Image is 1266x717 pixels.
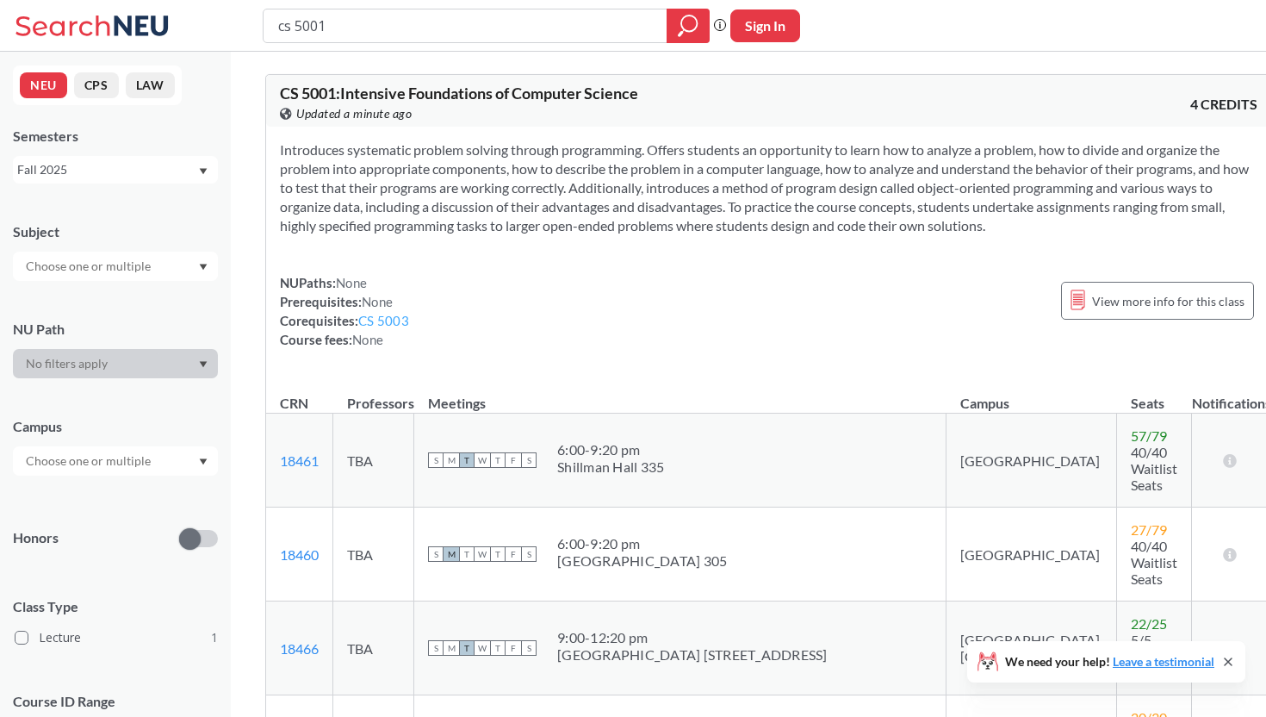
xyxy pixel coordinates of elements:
[506,452,521,468] span: F
[506,546,521,562] span: F
[13,320,218,339] div: NU Path
[13,222,218,241] div: Subject
[521,452,537,468] span: S
[490,546,506,562] span: T
[444,640,459,656] span: M
[521,546,537,562] span: S
[352,332,383,347] span: None
[280,273,409,349] div: NUPaths: Prerequisites: Corequisites: Course fees:
[557,552,727,570] div: [GEOGRAPHIC_DATA] 305
[280,394,308,413] div: CRN
[459,640,475,656] span: T
[1131,538,1177,587] span: 40/40 Waitlist Seats
[557,441,664,458] div: 6:00 - 9:20 pm
[428,452,444,468] span: S
[199,264,208,271] svg: Dropdown arrow
[280,546,319,563] a: 18460
[74,72,119,98] button: CPS
[1190,95,1257,114] span: 4 CREDITS
[199,168,208,175] svg: Dropdown arrow
[15,627,218,649] label: Lecture
[667,9,710,43] div: magnifying glass
[1131,632,1177,681] span: 5/5 Waitlist Seats
[557,646,828,664] div: [GEOGRAPHIC_DATA] [STREET_ADDRESS]
[557,458,664,476] div: Shillman Hall 335
[211,628,218,647] span: 1
[946,508,1117,602] td: [GEOGRAPHIC_DATA]
[17,160,197,179] div: Fall 2025
[280,140,1257,235] section: Introduces systematic problem solving through programming. Offers students an opportunity to lear...
[475,640,490,656] span: W
[475,452,490,468] span: W
[13,349,218,378] div: Dropdown arrow
[13,156,218,184] div: Fall 2025Dropdown arrow
[280,84,638,103] span: CS 5001 : Intensive Foundations of Computer Science
[199,361,208,368] svg: Dropdown arrow
[444,452,459,468] span: M
[13,692,218,712] p: Course ID Range
[1113,654,1214,669] a: Leave a testimonial
[276,11,655,41] input: Class, professor, course number, "phrase"
[475,546,490,562] span: W
[678,14,698,38] svg: magnifying glass
[459,546,475,562] span: T
[946,377,1117,414] th: Campus
[428,640,444,656] span: S
[1005,656,1214,668] span: We need your help!
[296,104,412,123] span: Updated a minute ago
[459,452,475,468] span: T
[946,414,1117,508] td: [GEOGRAPHIC_DATA]
[1131,427,1167,444] span: 57 / 79
[199,458,208,465] svg: Dropdown arrow
[17,451,162,471] input: Choose one or multiple
[506,640,521,656] span: F
[730,9,800,42] button: Sign In
[333,377,414,414] th: Professors
[280,452,319,469] a: 18461
[13,127,218,146] div: Semesters
[1131,615,1167,632] span: 22 / 25
[490,452,506,468] span: T
[414,377,946,414] th: Meetings
[946,602,1117,695] td: [GEOGRAPHIC_DATA], [GEOGRAPHIC_DATA]
[13,252,218,281] div: Dropdown arrow
[1131,521,1167,538] span: 27 / 79
[13,528,59,548] p: Honors
[362,294,393,309] span: None
[1092,290,1244,312] span: View more info for this class
[333,508,414,602] td: TBA
[1117,377,1192,414] th: Seats
[17,256,162,277] input: Choose one or multiple
[280,640,319,657] a: 18466
[428,546,444,562] span: S
[333,602,414,695] td: TBA
[333,414,414,508] td: TBA
[1131,444,1177,493] span: 40/40 Waitlist Seats
[13,417,218,436] div: Campus
[557,535,727,552] div: 6:00 - 9:20 pm
[490,640,506,656] span: T
[13,597,218,616] span: Class Type
[521,640,537,656] span: S
[557,629,828,646] div: 9:00 - 12:20 pm
[444,546,459,562] span: M
[336,275,367,290] span: None
[358,313,409,328] a: CS 5003
[126,72,175,98] button: LAW
[20,72,67,98] button: NEU
[13,446,218,476] div: Dropdown arrow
